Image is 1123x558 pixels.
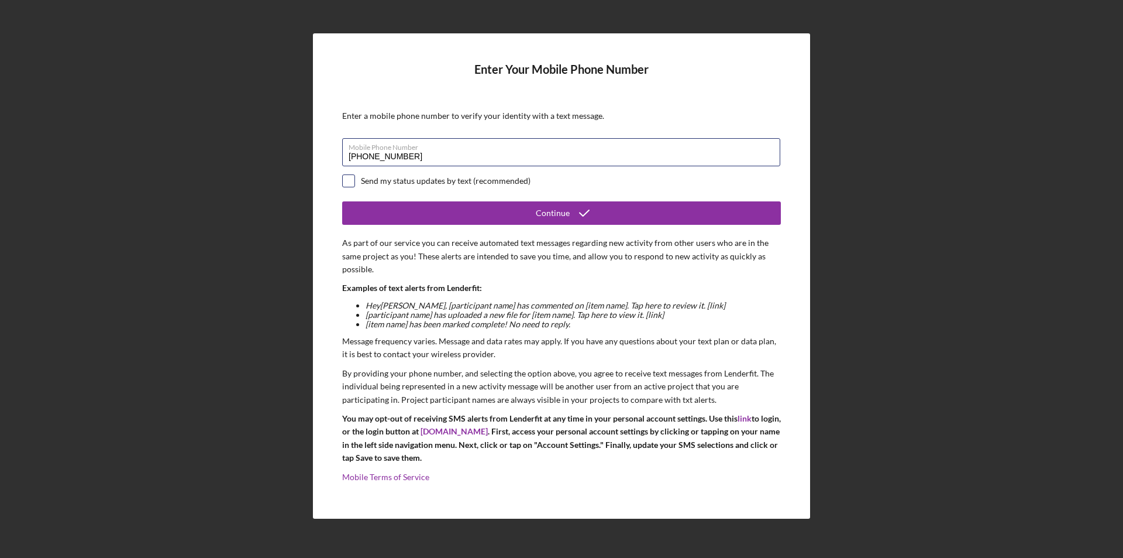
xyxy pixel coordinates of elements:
li: Hey [PERSON_NAME] , [participant name] has commented on [item name]. Tap here to review it. [link] [366,301,781,310]
p: As part of our service you can receive automated text messages regarding new activity from other ... [342,237,781,276]
p: Examples of text alerts from Lenderfit: [342,282,781,295]
a: Mobile Terms of Service [342,472,429,482]
a: [DOMAIN_NAME] [421,426,488,436]
p: You may opt-out of receiving SMS alerts from Lenderfit at any time in your personal account setti... [342,412,781,465]
label: Mobile Phone Number [349,139,780,152]
h4: Enter Your Mobile Phone Number [342,63,781,94]
div: Send my status updates by text (recommended) [361,176,531,186]
p: Message frequency varies. Message and data rates may apply. If you have any questions about your ... [342,335,781,361]
div: Enter a mobile phone number to verify your identity with a text message. [342,111,781,121]
li: [participant name] has uploaded a new file for [item name]. Tap here to view it. [link] [366,310,781,320]
li: [item name] has been marked complete! No need to reply. [366,320,781,329]
button: Continue [342,201,781,225]
div: Continue [536,201,570,225]
a: link [738,413,752,423]
p: By providing your phone number, and selecting the option above, you agree to receive text message... [342,367,781,406]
